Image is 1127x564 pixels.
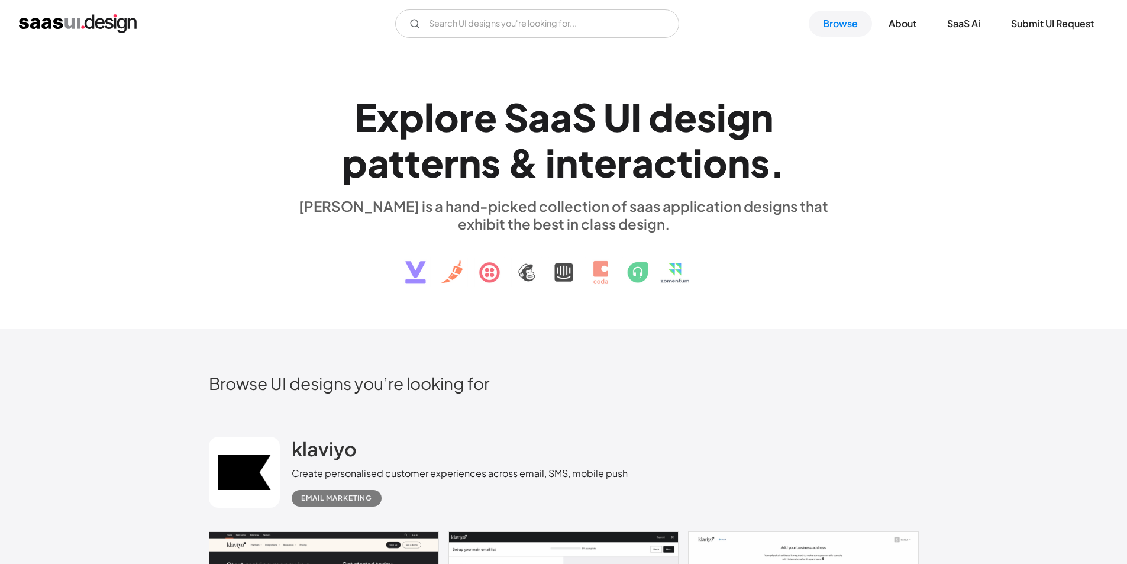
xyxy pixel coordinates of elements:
img: text, icon, saas logo [385,233,743,294]
input: Search UI designs you're looking for... [395,9,679,38]
h2: Browse UI designs you’re looking for [209,373,919,394]
div: Email Marketing [301,491,372,505]
a: klaviyo [292,437,357,466]
a: About [874,11,931,37]
h1: Explore SaaS UI design patterns & interactions. [292,94,836,185]
a: Browse [809,11,872,37]
div: [PERSON_NAME] is a hand-picked collection of saas application designs that exhibit the best in cl... [292,197,836,233]
a: Submit UI Request [997,11,1108,37]
div: Create personalised customer experiences across email, SMS, mobile push [292,466,628,481]
a: SaaS Ai [933,11,994,37]
h2: klaviyo [292,437,357,460]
